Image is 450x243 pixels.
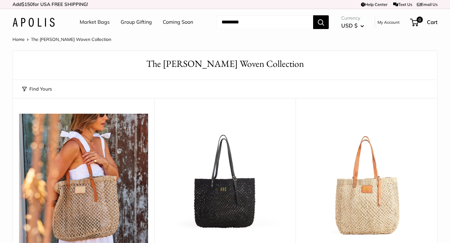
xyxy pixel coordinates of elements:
[12,18,55,27] img: Apolis
[411,17,437,27] a: 0 Cart
[377,18,400,26] a: My Account
[302,114,431,243] a: Mercado Woven in Natural | Estimated Ship: Oct. 19thMercado Woven in Natural | Estimated Ship: Oc...
[417,17,423,23] span: 0
[31,37,111,42] span: The [PERSON_NAME] Woven Collection
[341,22,357,29] span: USD $
[22,1,33,7] span: $150
[12,37,25,42] a: Home
[427,19,437,25] span: Cart
[341,21,364,31] button: USD $
[121,17,152,27] a: Group Gifting
[313,15,329,29] button: Search
[22,57,428,71] h1: The [PERSON_NAME] Woven Collection
[80,17,110,27] a: Market Bags
[22,85,52,93] button: Find Yours
[417,2,437,7] a: Email Us
[341,14,364,22] span: Currency
[217,15,313,29] input: Search...
[163,17,193,27] a: Coming Soon
[12,35,111,43] nav: Breadcrumb
[161,114,290,243] img: Mercado Woven in Black | Estimated Ship: Oct. 19th
[361,2,387,7] a: Help Center
[161,114,290,243] a: Mercado Woven in Black | Estimated Ship: Oct. 19thMercado Woven in Black | Estimated Ship: Oct. 19th
[302,114,431,243] img: Mercado Woven in Natural | Estimated Ship: Oct. 19th
[393,2,412,7] a: Text Us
